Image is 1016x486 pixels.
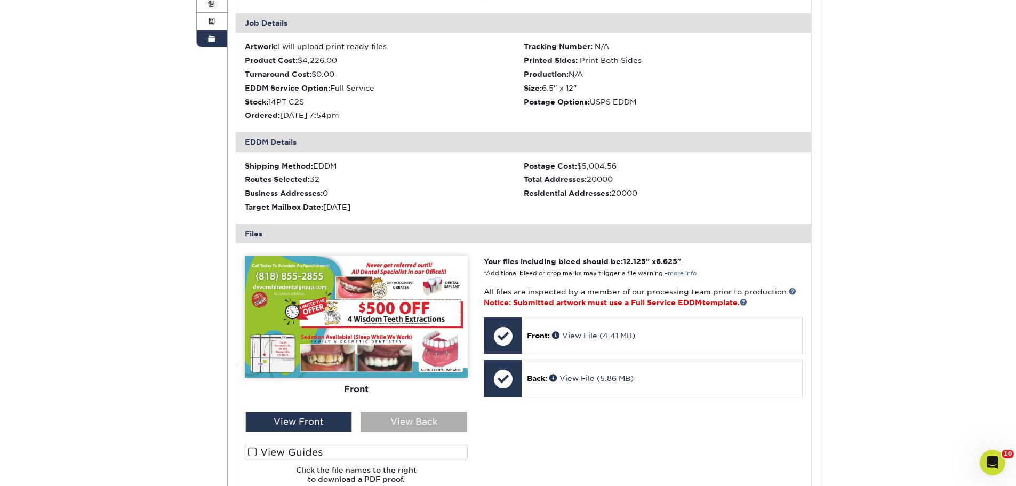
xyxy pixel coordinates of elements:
span: Back: [527,374,547,383]
strong: EDDM Service Option: [245,84,330,92]
iframe: Intercom live chat [980,450,1005,475]
div: Job Details [236,13,811,33]
div: [DATE] [245,202,524,212]
strong: Target Mailbox Date: [245,203,323,211]
a: more info [668,270,697,277]
span: ® [701,301,702,305]
strong: Routes Selected: [245,175,310,184]
li: N/A [524,69,803,79]
li: 6.5" x 12" [524,83,803,93]
strong: Shipping Method: [245,162,313,170]
li: $4,226.00 [245,55,524,66]
strong: Postage Cost: [524,162,577,170]
iframe: Google Customer Reviews [3,453,91,482]
strong: Artwork: [245,42,278,51]
p: All files are inspected by a member of our processing team prior to production. [484,286,802,308]
li: 14PT C2S [245,97,524,107]
strong: Turnaround Cost: [245,70,311,78]
div: View Back [361,412,467,432]
span: Front: [527,331,550,340]
div: 20000 [524,174,803,185]
a: View File (4.41 MB) [552,331,635,340]
strong: Ordered: [245,111,280,119]
strong: Tracking Number: [524,42,593,51]
span: Notice: Submitted artwork must use a Full Service EDDM template. [484,298,747,307]
strong: Size: [524,84,542,92]
div: EDDM Details [236,132,811,152]
label: View Guides [245,444,468,460]
strong: Business Addresses: [245,189,323,197]
strong: Postage Options: [524,98,590,106]
div: $5,004.56 [524,161,803,171]
div: EDDM [245,161,524,171]
div: 0 [245,188,524,198]
strong: Total Addresses: [524,175,587,184]
div: 20000 [524,188,803,198]
span: 6.625 [656,257,677,266]
small: *Additional bleed or crop marks may trigger a file warning – [484,270,697,277]
strong: Residential Addresses: [524,189,611,197]
a: View File (5.86 MB) [549,374,634,383]
span: Print Both Sides [580,56,642,65]
li: Full Service [245,83,524,93]
div: 32 [245,174,524,185]
div: Files [236,224,811,243]
li: USPS EDDM [524,97,803,107]
span: N/A [595,42,609,51]
div: View Front [245,412,352,432]
strong: Production: [524,70,569,78]
li: $0.00 [245,69,524,79]
span: 10 [1002,450,1014,458]
div: Front [245,378,468,401]
span: 12.125 [623,257,646,266]
strong: Your files including bleed should be: " x " [484,257,681,266]
strong: Printed Sides: [524,56,578,65]
li: I will upload print ready files. [245,41,524,52]
strong: Product Cost: [245,56,298,65]
strong: Stock: [245,98,268,106]
li: [DATE] 7:54pm [245,110,524,121]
